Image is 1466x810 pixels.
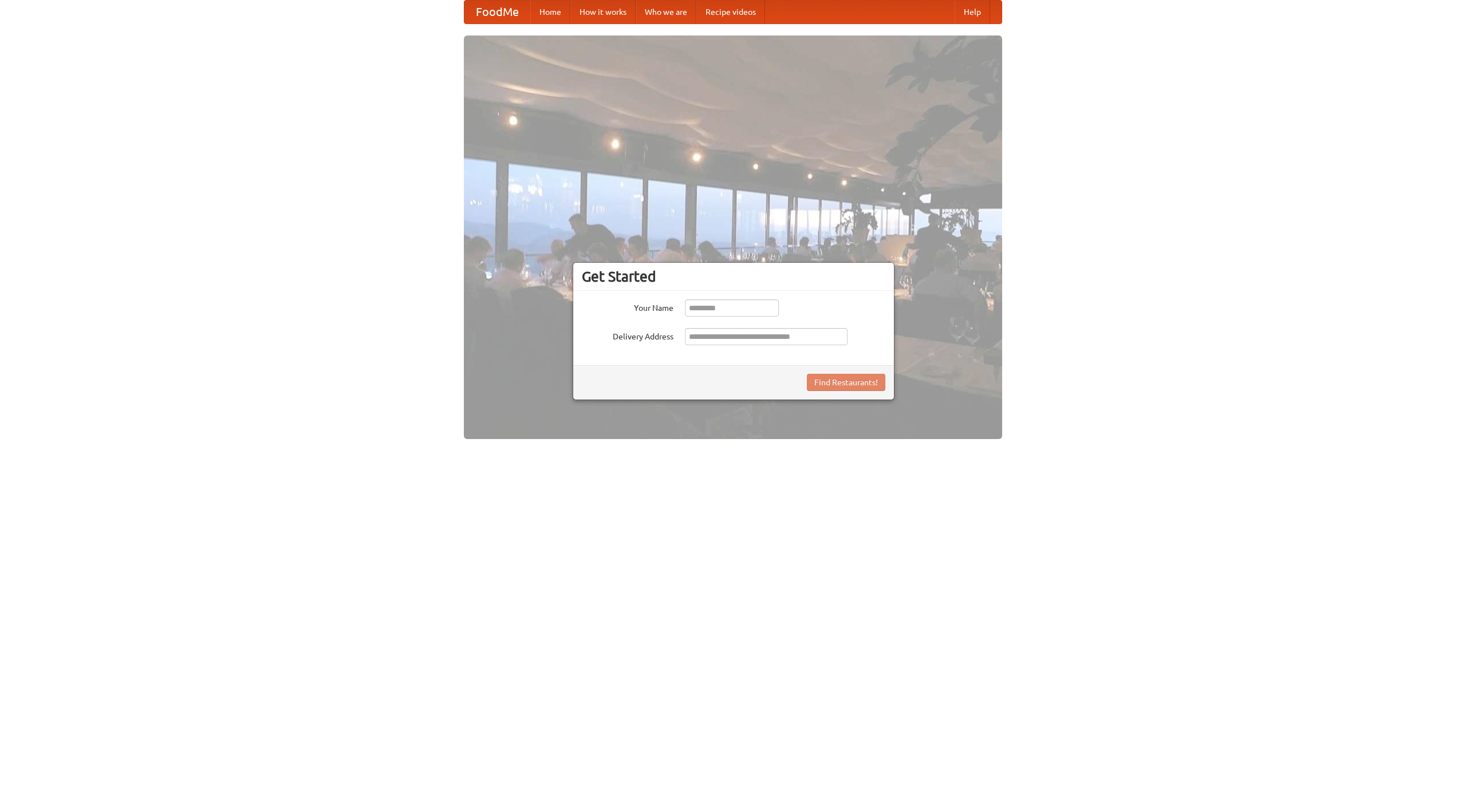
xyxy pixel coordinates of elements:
label: Your Name [582,299,673,314]
label: Delivery Address [582,328,673,342]
a: How it works [570,1,636,23]
a: FoodMe [464,1,530,23]
h3: Get Started [582,268,885,285]
button: Find Restaurants! [807,374,885,391]
a: Who we are [636,1,696,23]
a: Recipe videos [696,1,765,23]
a: Help [955,1,990,23]
a: Home [530,1,570,23]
